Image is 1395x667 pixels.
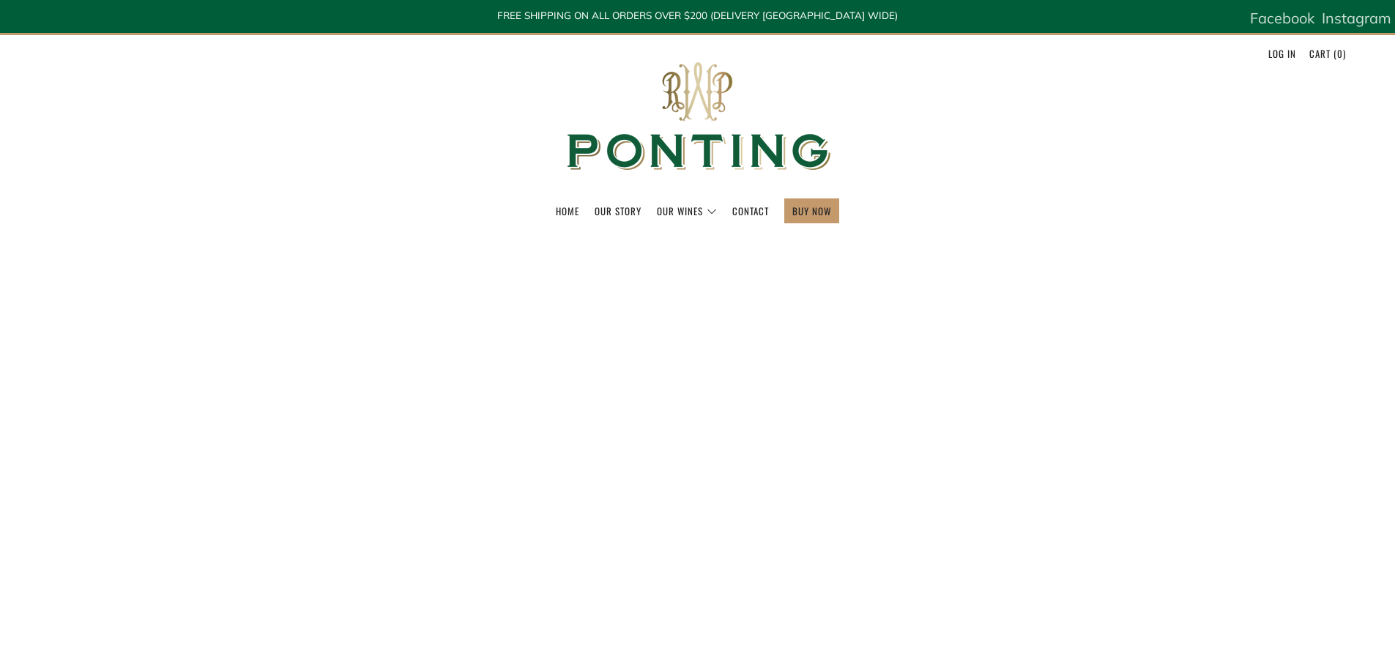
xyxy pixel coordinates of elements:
a: Log in [1268,42,1296,65]
a: Our Wines [657,199,717,223]
span: Instagram [1322,9,1391,27]
span: 0 [1337,46,1343,61]
a: BUY NOW [792,199,831,223]
img: Ponting Wines [551,35,844,198]
a: Instagram [1322,4,1391,33]
span: Facebook [1250,9,1314,27]
a: Contact [732,199,769,223]
a: Cart (0) [1309,42,1346,65]
a: Home [556,199,579,223]
a: Facebook [1250,4,1314,33]
a: Our Story [595,199,641,223]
